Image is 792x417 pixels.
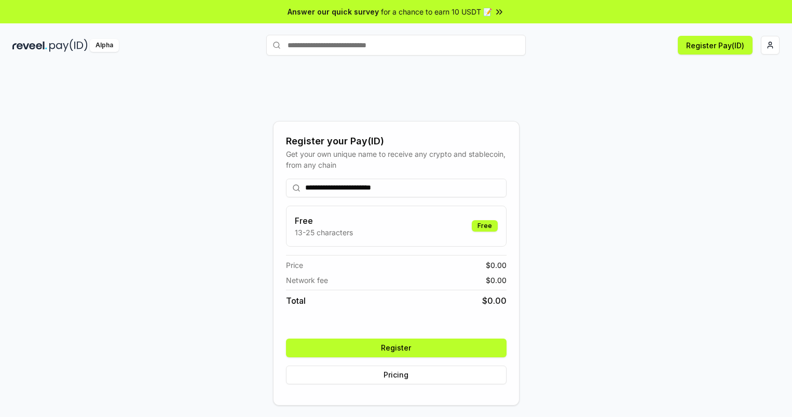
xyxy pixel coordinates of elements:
[486,260,507,271] span: $ 0.00
[295,214,353,227] h3: Free
[381,6,492,17] span: for a chance to earn 10 USDT 📝
[49,39,88,52] img: pay_id
[472,220,498,232] div: Free
[286,366,507,384] button: Pricing
[295,227,353,238] p: 13-25 characters
[288,6,379,17] span: Answer our quick survey
[90,39,119,52] div: Alpha
[286,275,328,286] span: Network fee
[286,149,507,170] div: Get your own unique name to receive any crypto and stablecoin, from any chain
[486,275,507,286] span: $ 0.00
[678,36,753,55] button: Register Pay(ID)
[12,39,47,52] img: reveel_dark
[286,339,507,357] button: Register
[286,134,507,149] div: Register your Pay(ID)
[482,294,507,307] span: $ 0.00
[286,260,303,271] span: Price
[286,294,306,307] span: Total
